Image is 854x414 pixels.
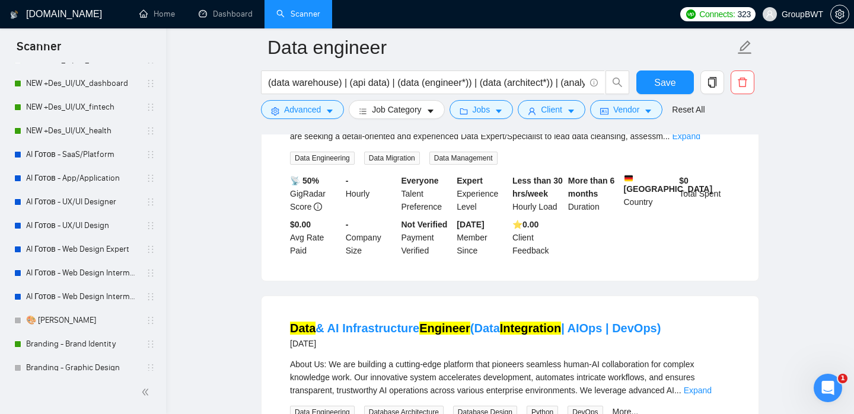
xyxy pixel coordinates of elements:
span: holder [146,339,155,349]
a: AI Готов - Web Design Expert [26,238,139,261]
span: user [528,107,536,115]
span: holder [146,197,155,207]
span: Scanner [7,38,71,63]
mark: Integration [500,322,561,335]
span: holder [146,126,155,136]
span: info-circle [314,203,322,211]
b: 📡 50% [290,176,319,185]
a: Branding - Brand Identity [26,332,139,356]
div: About Us: We are building a cutting-edge platform that pioneers seamless human-AI collaboration f... [290,358,730,397]
b: Everyone [401,176,439,185]
a: AI Готов - Web Design Intermediate минус Development [26,285,139,309]
a: setting [830,9,849,19]
a: Expand [684,386,712,395]
span: holder [146,79,155,88]
input: Scanner name... [267,33,735,62]
div: GigRadar Score [288,174,343,213]
div: Talent Preference [399,174,455,213]
a: searchScanner [276,9,320,19]
button: delete [731,70,754,94]
a: Branding - Graphic Design [26,356,139,380]
a: AI Готов - Web Design Intermediate минус Developer [26,261,139,285]
span: holder [146,102,155,112]
span: holder [146,292,155,301]
b: More than 6 months [568,176,615,198]
div: Payment Verified [399,218,455,257]
span: caret-down [426,107,435,115]
button: barsJob Categorycaret-down [349,100,444,119]
span: 1 [838,374,847,383]
button: userClientcaret-down [518,100,585,119]
a: NEW +Des_UI/UX_health [26,119,139,143]
a: Expand [673,131,700,141]
span: caret-down [644,107,652,115]
span: Data Engineering [290,152,355,165]
span: double-left [141,386,153,398]
button: settingAdvancedcaret-down [261,100,344,119]
mark: Engineer [419,322,470,335]
button: folderJobscaret-down [450,100,514,119]
span: idcard [600,107,608,115]
a: AI Готов - App/Application [26,166,139,190]
span: setting [831,9,849,19]
mark: Data [290,322,316,335]
a: dashboardDashboard [199,9,253,19]
b: Expert [457,176,483,185]
span: bars [359,107,367,115]
a: AI Готов - UX/UI Designer [26,190,139,214]
span: Advanced [284,103,321,116]
a: AI Готов - SaaS/Platform [26,143,139,166]
b: ⭐️ 0.00 [512,220,538,229]
img: 🇩🇪 [624,174,633,182]
span: folder [460,107,468,115]
span: 323 [738,8,751,21]
div: Member Since [454,218,510,257]
span: Data Management [429,152,498,165]
span: edit [737,40,753,55]
span: delete [731,77,754,88]
span: ... [674,386,681,395]
input: Search Freelance Jobs... [268,75,585,90]
span: info-circle [590,79,598,86]
span: user [766,10,774,18]
span: holder [146,245,155,254]
span: Save [654,75,675,90]
span: ... [663,131,670,141]
span: holder [146,268,155,278]
div: Country [622,174,677,213]
b: Not Verified [401,220,448,229]
iframe: Intercom live chat [814,374,842,402]
div: Hourly [343,174,399,213]
span: caret-down [326,107,334,115]
div: [DATE] [290,336,661,351]
button: copy [700,70,724,94]
b: - [346,220,349,229]
b: Less than 30 hrs/week [512,176,563,198]
span: holder [146,150,155,159]
span: Client [541,103,562,116]
img: upwork-logo.png [686,9,696,19]
div: Client Feedback [510,218,566,257]
span: Data Migration [364,152,420,165]
a: homeHome [139,9,175,19]
a: NEW +Des_UI/UX_fintech [26,95,139,119]
b: [DATE] [457,220,484,229]
a: AI Готов - UX/UI Design [26,214,139,238]
div: Avg Rate Paid [288,218,343,257]
b: $ 0 [679,176,689,185]
b: $0.00 [290,220,311,229]
span: setting [271,107,279,115]
span: caret-down [495,107,503,115]
span: Job Category [372,103,421,116]
button: idcardVendorcaret-down [590,100,662,119]
span: copy [701,77,724,88]
button: Save [636,70,694,94]
span: caret-down [567,107,575,115]
span: holder [146,316,155,325]
button: search [606,70,629,94]
div: Hourly Load [510,174,566,213]
span: search [606,77,629,88]
span: Connects: [699,8,735,21]
a: NEW +Des_UI/UX_dashboard [26,72,139,95]
div: Duration [566,174,622,213]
